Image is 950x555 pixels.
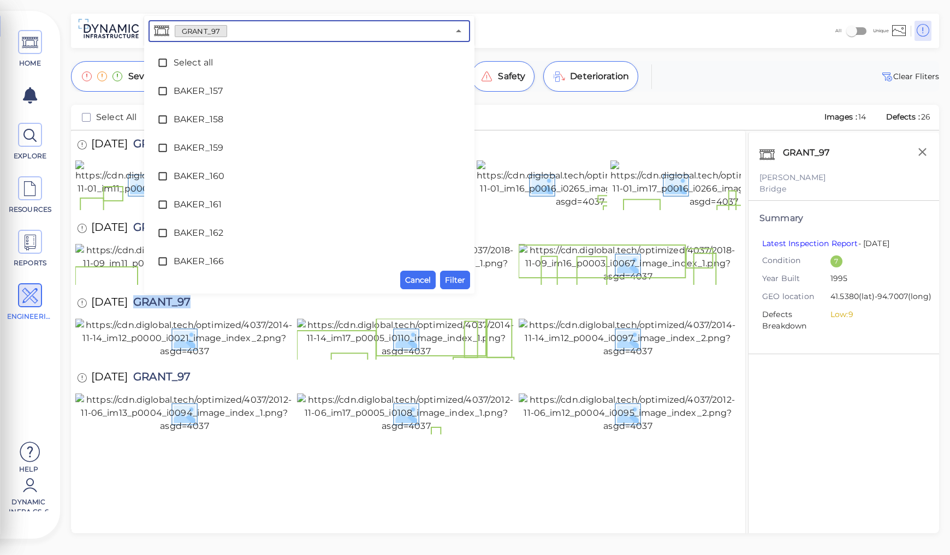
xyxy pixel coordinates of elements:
a: HOME [5,30,55,68]
div: Bridge [759,183,928,195]
button: Clear Fliters [880,70,939,83]
img: https://cdn.diglobal.tech/optimized/4037/2018-11-09_im16_p0003_i0067_image_index_1.png?asgd=4037 [519,244,737,283]
span: Severity [128,70,164,83]
span: Year Built [762,273,830,284]
span: Select all [174,56,445,69]
span: Help [5,464,52,473]
span: ENGINEERING [7,312,54,321]
span: [DATE] [91,222,128,236]
a: EXPLORE [5,123,55,161]
span: 1995 [830,273,920,285]
span: GRANT_97 [175,26,227,37]
span: HOME [7,58,54,68]
img: https://cdn.diglobal.tech/optimized/4037/2012-11-06_im17_p0005_i0108_image_index_1.png?asgd=4037 [297,393,515,433]
span: GRANT_97 [128,138,191,153]
img: https://cdn.diglobal.tech/optimized/4037/2014-11-14_im12_p0000_i0021_image_index_2.png?asgd=4037 [75,319,294,358]
img: https://cdn.diglobal.tech/optimized/4037/2018-11-09_im11_p0000_i0018_image_index_1.png?asgd=4037 [75,244,294,283]
span: GEO location [762,291,830,302]
span: [DATE] [91,138,128,153]
span: GRANT_97 [128,371,191,386]
span: 14 [858,112,866,122]
span: REPORTS [7,258,54,268]
span: GRANT_97 [128,296,191,311]
span: Defects Breakdown [762,309,830,332]
span: Deterioration [570,70,629,83]
span: BAKER_157 [174,85,445,98]
span: Dynamic Infra CS-6 [5,497,52,511]
li: Low: 9 [830,309,920,320]
a: ENGINEERING [5,283,55,321]
button: Filter [440,271,470,289]
span: Select All [96,111,137,124]
span: Condition [762,255,830,266]
span: Filter [445,273,465,287]
a: Latest Inspection Report [762,238,858,248]
button: Cancel [400,271,436,289]
span: 26 [921,112,930,122]
div: GRANT_97 [780,144,844,166]
div: All Unique [835,20,888,41]
img: https://cdn.diglobal.tech/optimized/4037/2014-11-14_im17_p0005_i0110_image_index_1.png?asgd=4037 [297,319,515,358]
div: Summary [759,212,928,225]
span: [DATE] [91,371,128,386]
span: BAKER_162 [174,226,445,240]
span: BAKER_159 [174,141,445,154]
img: https://cdn.diglobal.tech/optimized/4037/2014-11-14_im12_p0004_i0097_image_index_2.png?asgd=4037 [519,319,737,358]
span: [DATE] [91,296,128,311]
img: https://cdn.diglobal.tech/optimized/4037/2022-11-01_im11_p0000_i0020_image_index_1.png?asgd=4037 [75,160,282,208]
span: Cancel [405,273,431,287]
img: https://cdn.diglobal.tech/optimized/4037/2022-11-01_im17_p0016_i0266_image_index_2.png?asgd=4037 [610,160,817,208]
img: https://cdn.diglobal.tech/optimized/4037/2012-11-06_im12_p0004_i0095_image_index_2.png?asgd=4037 [519,393,737,433]
span: Images : [823,112,858,122]
a: RESOURCES [5,176,55,214]
span: GRANT_97 [128,222,191,236]
div: 7 [830,255,842,267]
img: https://cdn.diglobal.tech/optimized/4037/2012-11-06_im13_p0004_i0094_image_index_1.png?asgd=4037 [75,393,294,433]
span: EXPLORE [7,151,54,161]
span: Safety [498,70,525,83]
iframe: Chat [904,506,942,547]
button: Close [451,23,466,39]
span: - [DATE] [762,238,889,248]
span: 41.5380 (lat) -94.7007 (long) [830,291,931,303]
span: BAKER_158 [174,113,445,126]
img: https://cdn.diglobal.tech/optimized/4037/2022-11-01_im16_p0016_i0265_image_index_1.png?asgd=4037 [477,160,684,208]
div: [PERSON_NAME] [759,172,928,183]
span: BAKER_166 [174,255,445,268]
span: BAKER_161 [174,198,445,211]
a: REPORTS [5,230,55,268]
span: BAKER_160 [174,170,445,183]
span: Defects : [885,112,921,122]
span: RESOURCES [7,205,54,214]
